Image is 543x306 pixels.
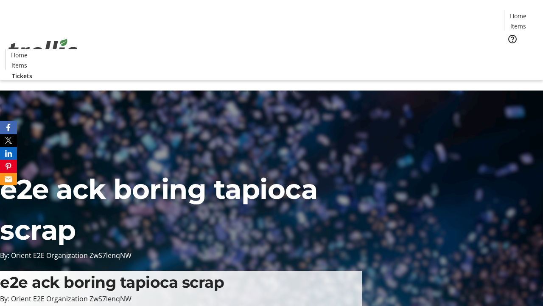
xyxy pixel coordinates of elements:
a: Home [6,51,33,59]
span: Tickets [511,49,531,58]
a: Items [504,22,532,31]
button: Help [504,31,521,48]
a: Tickets [504,49,538,58]
a: Tickets [5,71,39,80]
span: Tickets [12,71,32,80]
a: Items [6,61,33,70]
img: Orient E2E Organization ZwS7lenqNW's Logo [5,29,81,72]
span: Home [510,11,526,20]
span: Items [510,22,526,31]
a: Home [504,11,532,20]
span: Items [11,61,27,70]
span: Home [11,51,28,59]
